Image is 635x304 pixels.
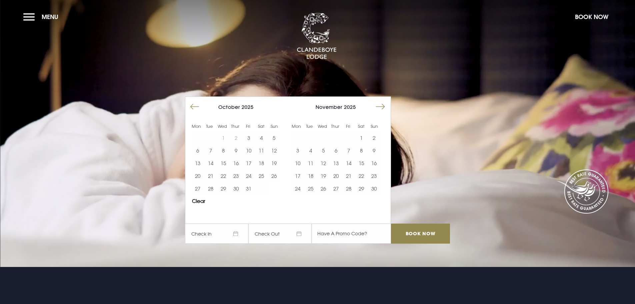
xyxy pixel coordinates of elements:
[368,182,380,195] td: Choose Sunday, November 30, 2025 as your start date.
[297,13,337,60] img: Clandeboye Lodge
[191,157,204,170] button: 13
[355,157,368,170] button: 15
[291,170,304,182] td: Choose Monday, November 17, 2025 as your start date.
[255,144,268,157] td: Choose Saturday, October 11, 2025 as your start date.
[342,157,355,170] button: 14
[355,144,368,157] td: Choose Saturday, November 8, 2025 as your start date.
[230,170,242,182] button: 23
[242,182,255,195] button: 31
[317,182,330,195] button: 26
[304,144,317,157] td: Choose Tuesday, November 4, 2025 as your start date.
[255,170,268,182] button: 25
[355,131,368,144] td: Choose Saturday, November 1, 2025 as your start date.
[342,170,355,182] td: Choose Friday, November 21, 2025 as your start date.
[355,182,368,195] td: Choose Saturday, November 29, 2025 as your start date.
[355,182,368,195] button: 29
[242,157,255,170] td: Choose Friday, October 17, 2025 as your start date.
[368,182,380,195] button: 30
[255,157,268,170] td: Choose Saturday, October 18, 2025 as your start date.
[255,157,268,170] button: 18
[291,182,304,195] td: Choose Monday, November 24, 2025 as your start date.
[191,170,204,182] td: Choose Monday, October 20, 2025 as your start date.
[330,144,342,157] td: Choose Thursday, November 6, 2025 as your start date.
[191,144,204,157] td: Choose Monday, October 6, 2025 as your start date.
[330,157,342,170] button: 13
[242,131,255,144] button: 3
[230,170,242,182] td: Choose Thursday, October 23, 2025 as your start date.
[304,170,317,182] button: 18
[391,224,450,244] input: Book Now
[317,170,330,182] button: 19
[291,157,304,170] button: 10
[230,144,242,157] td: Choose Thursday, October 9, 2025 as your start date.
[304,182,317,195] button: 25
[572,10,612,24] button: Book Now
[204,144,217,157] button: 7
[217,170,230,182] button: 22
[217,182,230,195] td: Choose Wednesday, October 29, 2025 as your start date.
[191,157,204,170] td: Choose Monday, October 13, 2025 as your start date.
[342,157,355,170] td: Choose Friday, November 14, 2025 as your start date.
[218,104,240,110] span: October
[191,182,204,195] td: Choose Monday, October 27, 2025 as your start date.
[304,182,317,195] td: Choose Tuesday, November 25, 2025 as your start date.
[217,182,230,195] button: 29
[344,104,356,110] span: 2025
[242,157,255,170] button: 17
[268,170,280,182] button: 26
[317,144,330,157] button: 5
[304,170,317,182] td: Choose Tuesday, November 18, 2025 as your start date.
[268,144,280,157] button: 12
[342,144,355,157] button: 7
[255,131,268,144] button: 4
[374,100,387,113] button: Move forward to switch to the next month.
[242,182,255,195] td: Choose Friday, October 31, 2025 as your start date.
[242,170,255,182] button: 24
[368,144,380,157] button: 9
[291,182,304,195] button: 24
[217,144,230,157] button: 8
[204,157,217,170] button: 14
[330,170,342,182] td: Choose Thursday, November 20, 2025 as your start date.
[217,144,230,157] td: Choose Wednesday, October 8, 2025 as your start date.
[355,157,368,170] td: Choose Saturday, November 15, 2025 as your start date.
[242,144,255,157] button: 10
[268,131,280,144] button: 5
[204,182,217,195] button: 28
[291,144,304,157] td: Choose Monday, November 3, 2025 as your start date.
[230,182,242,195] button: 30
[42,13,58,21] span: Menu
[248,224,312,244] span: Check Out
[242,131,255,144] td: Choose Friday, October 3, 2025 as your start date.
[317,144,330,157] td: Choose Wednesday, November 5, 2025 as your start date.
[268,170,280,182] td: Choose Sunday, October 26, 2025 as your start date.
[342,182,355,195] td: Choose Friday, November 28, 2025 as your start date.
[291,170,304,182] button: 17
[204,157,217,170] td: Choose Tuesday, October 14, 2025 as your start date.
[191,182,204,195] button: 27
[191,144,204,157] button: 6
[330,144,342,157] button: 6
[317,157,330,170] button: 12
[368,144,380,157] td: Choose Sunday, November 9, 2025 as your start date.
[268,131,280,144] td: Choose Sunday, October 5, 2025 as your start date.
[217,157,230,170] td: Choose Wednesday, October 15, 2025 as your start date.
[230,157,242,170] button: 16
[291,157,304,170] td: Choose Monday, November 10, 2025 as your start date.
[185,224,248,244] span: Check In
[317,157,330,170] td: Choose Wednesday, November 12, 2025 as your start date.
[317,170,330,182] td: Choose Wednesday, November 19, 2025 as your start date.
[355,144,368,157] button: 8
[204,170,217,182] button: 21
[217,170,230,182] td: Choose Wednesday, October 22, 2025 as your start date.
[304,144,317,157] button: 4
[255,131,268,144] td: Choose Saturday, October 4, 2025 as your start date.
[242,170,255,182] td: Choose Friday, October 24, 2025 as your start date.
[217,157,230,170] button: 15
[342,170,355,182] button: 21
[242,144,255,157] td: Choose Friday, October 10, 2025 as your start date.
[304,157,317,170] button: 11
[242,104,254,110] span: 2025
[342,144,355,157] td: Choose Friday, November 7, 2025 as your start date.
[312,224,391,244] input: Have A Promo Code?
